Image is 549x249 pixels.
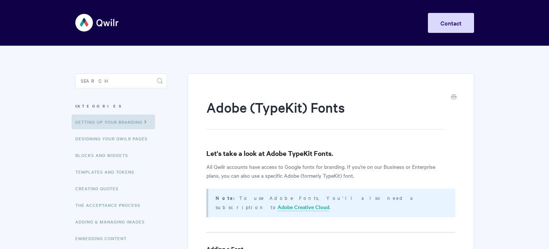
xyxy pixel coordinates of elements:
[75,9,119,37] img: Qwilr Help Center
[72,115,155,129] a: Setting up your Branding
[75,214,150,229] a: Adding & Managing Images
[75,131,153,146] a: Designing Your Qwilr Pages
[206,148,455,158] h3: Let's take a look at Adobe TypeKit Fonts.
[75,148,134,163] a: Blocks and Widgets
[216,194,239,201] strong: Note:
[75,231,132,246] a: Embedding Content
[206,98,444,130] h1: Adobe (TypeKit) Fonts
[75,181,124,196] a: Creating Quotes
[216,193,446,211] p: To use Adobe Fonts, You'll also need a subscription to .
[75,99,167,113] h3: Categories
[75,198,146,212] a: The Acceptance Process
[75,74,167,88] input: Search
[75,164,140,179] a: Templates and Tokens
[451,93,457,102] a: Print this Article
[206,162,455,180] p: All Qwilr accounts have access to Google fonts for branding. If you're on our Business or Enterpr...
[278,203,329,211] a: Adobe Creative Cloud
[428,13,474,33] a: Contact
